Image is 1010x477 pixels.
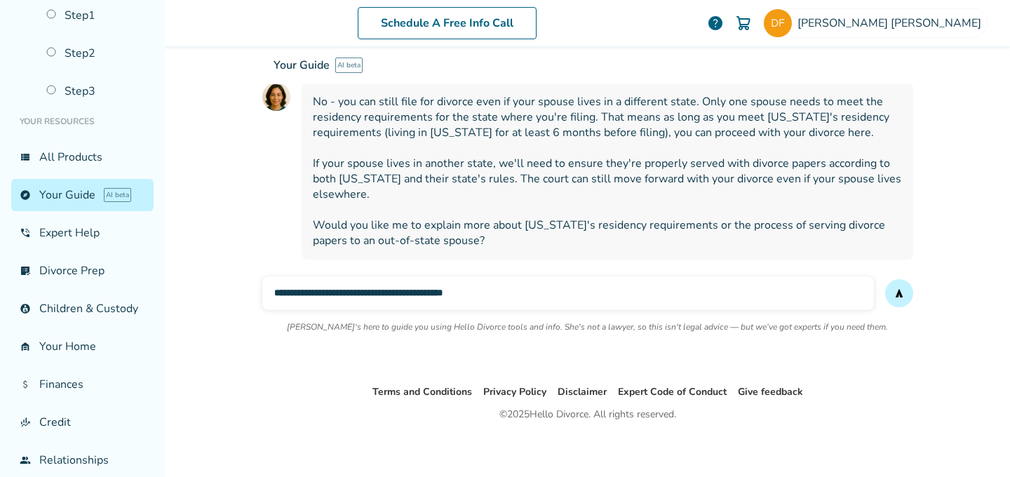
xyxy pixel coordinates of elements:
a: help [707,15,724,32]
img: Cart [735,15,752,32]
a: list_alt_checkDivorce Prep [11,255,154,287]
a: Expert Code of Conduct [618,385,727,398]
a: Step3 [38,75,154,107]
span: explore [20,189,31,201]
img: danj817@hotmail.com [764,9,792,37]
span: list_alt_check [20,265,31,276]
span: AI beta [335,58,363,73]
a: exploreYour GuideAI beta [11,179,154,211]
span: group [20,455,31,466]
a: Terms and Conditions [372,385,472,398]
span: account_child [20,303,31,314]
span: finance_mode [20,417,31,428]
a: Schedule A Free Info Call [358,7,537,39]
span: attach_money [20,379,31,390]
li: Give feedback [738,384,803,401]
div: © 2025 Hello Divorce. All rights reserved. [499,406,676,423]
li: Your Resources [11,107,154,135]
a: Privacy Policy [483,385,546,398]
span: view_list [20,152,31,163]
span: AI beta [104,188,131,202]
span: send [894,288,905,299]
button: send [885,279,913,307]
a: garage_homeYour Home [11,330,154,363]
a: phone_in_talkExpert Help [11,217,154,249]
a: account_childChildren & Custody [11,293,154,325]
li: Disclaimer [558,384,607,401]
span: phone_in_talk [20,227,31,238]
a: attach_moneyFinances [11,368,154,401]
a: Step2 [38,37,154,69]
p: [PERSON_NAME]'s here to guide you using Hello Divorce tools and info. She's not a lawyer, so this... [287,321,888,332]
a: view_listAll Products [11,141,154,173]
span: garage_home [20,341,31,352]
span: No - you can still file for divorce even if your spouse lives in a different state. Only one spou... [313,94,902,248]
a: groupRelationships [11,444,154,476]
span: Your Guide [274,58,330,73]
iframe: Chat Widget [940,410,1010,477]
span: [PERSON_NAME] [PERSON_NAME] [797,15,987,31]
a: finance_modeCredit [11,406,154,438]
